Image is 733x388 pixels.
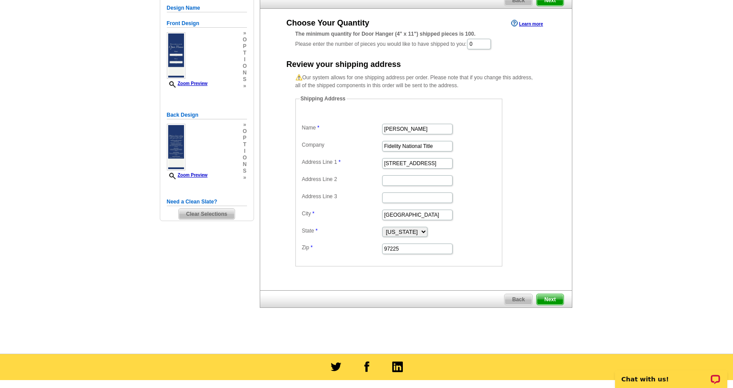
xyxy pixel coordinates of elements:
[243,30,247,37] span: »
[243,76,247,83] span: s
[302,227,381,235] label: State
[295,74,302,81] img: warning.png
[302,210,381,218] label: City
[287,19,369,27] div: Choose Your Quantity
[243,161,247,168] span: n
[243,141,247,148] span: t
[167,32,185,79] img: small-thumb.jpg
[243,174,247,181] span: »
[243,43,247,50] span: p
[609,360,733,388] iframe: LiveChat chat widget
[167,111,247,119] h5: Back Design
[167,4,247,12] h5: Design Name
[167,81,208,86] a: Zoom Preview
[179,209,235,219] span: Clear Selections
[300,95,346,103] legend: Shipping Address
[167,124,185,170] img: small-thumb.jpg
[243,56,247,63] span: i
[295,30,537,38] div: The minimum quantity for Door Hanger (4" x 11") shipped pieces is 100.
[243,37,247,43] span: o
[243,50,247,56] span: t
[243,70,247,76] span: n
[504,294,533,305] a: Back
[167,198,247,206] h5: Need a Clean Slate?
[243,135,247,141] span: p
[167,19,247,28] h5: Front Design
[302,158,381,166] label: Address Line 1
[302,141,381,149] label: Company
[537,294,563,305] span: Next
[243,63,247,70] span: o
[505,294,532,305] span: Back
[302,175,381,183] label: Address Line 2
[302,124,381,132] label: Name
[167,173,208,177] a: Zoom Preview
[243,155,247,161] span: o
[295,74,537,89] p: Our system allows for one shipping address per order. Please note that if you change this address...
[243,148,247,155] span: i
[302,192,381,200] label: Address Line 3
[295,30,537,50] div: Please enter the number of pieces you would like to have shipped to you:
[243,168,247,174] span: s
[243,83,247,89] span: »
[511,20,543,27] a: Learn more
[302,244,381,251] label: Zip
[243,122,247,128] span: »
[287,60,401,68] div: Review your shipping address
[243,128,247,135] span: o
